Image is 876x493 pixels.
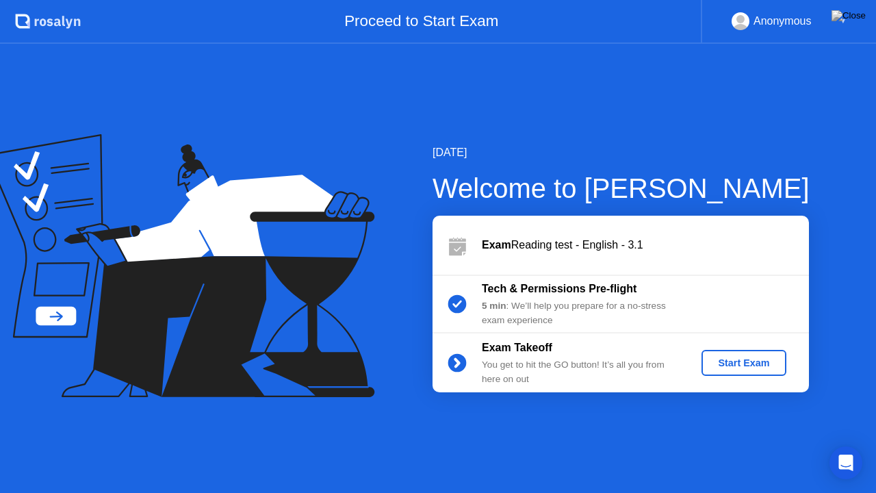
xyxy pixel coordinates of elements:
[482,283,636,294] b: Tech & Permissions Pre-flight
[433,168,810,209] div: Welcome to [PERSON_NAME]
[482,239,511,251] b: Exam
[753,12,812,30] div: Anonymous
[829,446,862,479] div: Open Intercom Messenger
[707,357,780,368] div: Start Exam
[701,350,786,376] button: Start Exam
[482,299,679,327] div: : We’ll help you prepare for a no-stress exam experience
[482,342,552,353] b: Exam Takeoff
[482,301,506,311] b: 5 min
[832,10,866,21] img: Close
[482,358,679,386] div: You get to hit the GO button! It’s all you from here on out
[482,237,809,253] div: Reading test - English - 3.1
[433,144,810,161] div: [DATE]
